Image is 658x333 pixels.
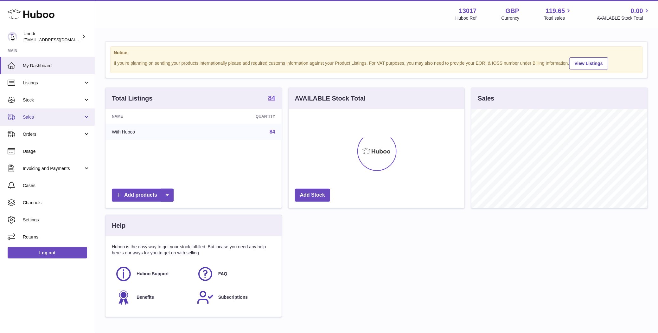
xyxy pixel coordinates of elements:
[268,95,275,101] strong: 84
[506,7,519,15] strong: GBP
[23,200,90,206] span: Channels
[597,7,650,21] a: 0.00 AVAILABLE Stock Total
[23,131,83,137] span: Orders
[478,94,494,103] h3: Sales
[112,221,125,230] h3: Help
[137,294,154,300] span: Benefits
[105,109,198,124] th: Name
[115,289,190,306] a: Benefits
[105,124,198,140] td: With Huboo
[23,97,83,103] span: Stock
[23,114,83,120] span: Sales
[23,217,90,223] span: Settings
[23,37,93,42] span: [EMAIL_ADDRESS][DOMAIN_NAME]
[23,234,90,240] span: Returns
[268,95,275,102] a: 84
[459,7,477,15] strong: 13017
[112,244,275,256] p: Huboo is the easy way to get your stock fulfilled. But incase you need any help here's our ways f...
[112,189,174,202] a: Add products
[218,271,227,277] span: FAQ
[597,15,650,21] span: AVAILABLE Stock Total
[112,94,153,103] h3: Total Listings
[569,57,608,69] a: View Listings
[115,265,190,283] a: Huboo Support
[23,31,80,43] div: Unndr
[23,183,90,189] span: Cases
[295,189,330,202] a: Add Stock
[197,265,272,283] a: FAQ
[8,247,87,258] a: Log out
[197,289,272,306] a: Subscriptions
[114,56,639,69] div: If you're planning on sending your products internationally please add required customs informati...
[631,7,643,15] span: 0.00
[456,15,477,21] div: Huboo Ref
[544,15,572,21] span: Total sales
[23,166,83,172] span: Invoicing and Payments
[8,32,17,42] img: sofiapanwar@gmail.com
[198,109,282,124] th: Quantity
[501,15,520,21] div: Currency
[270,129,275,134] a: 84
[23,80,83,86] span: Listings
[23,63,90,69] span: My Dashboard
[23,148,90,154] span: Usage
[114,50,639,56] strong: Notice
[295,94,366,103] h3: AVAILABLE Stock Total
[546,7,565,15] span: 119.65
[218,294,248,300] span: Subscriptions
[544,7,572,21] a: 119.65 Total sales
[137,271,169,277] span: Huboo Support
